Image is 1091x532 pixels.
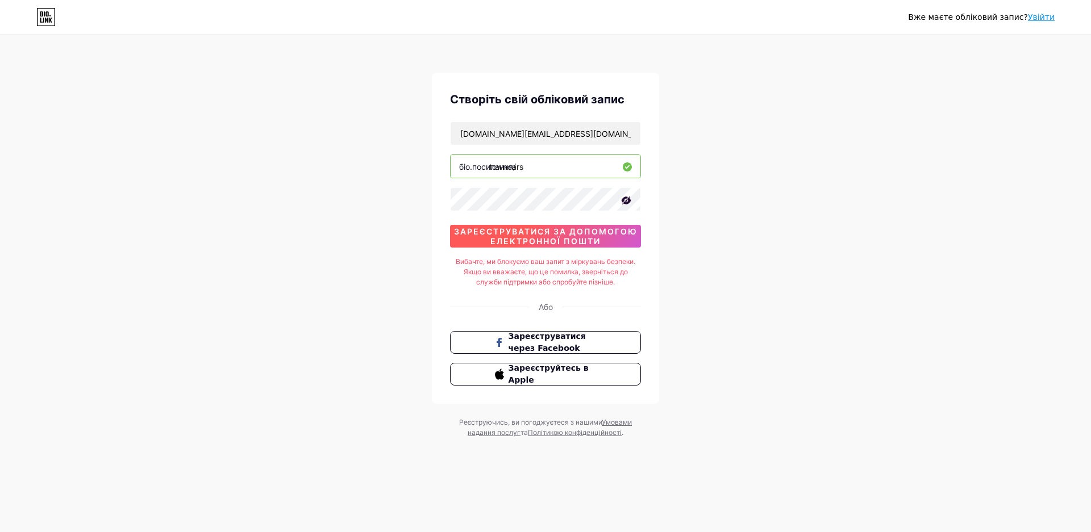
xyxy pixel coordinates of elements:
font: Або [539,302,553,312]
button: Зареєструватися через Facebook [450,331,641,354]
font: . [622,428,623,437]
font: Вже маєте обліковий запис? [908,12,1028,22]
a: Політикою конфіденційності [528,428,622,437]
font: Реєструючись, ви погоджуєтеся з нашими [459,418,602,426]
font: Вибачте, ми блокуємо ваш запит з міркувань безпеки. Якщо ви вважаєте, що це помилка, зверніться д... [456,257,635,286]
font: зареєструватися за допомогою електронної пошти [454,227,637,246]
font: Створіть свій обліковий запис [450,93,624,106]
input: ім'я користувача [451,155,640,178]
font: Зареєструйтесь в Apple [509,363,589,384]
input: Електронна пошта [451,122,640,145]
font: Зареєструватися через Facebook [509,332,586,353]
button: Зареєструйтесь в Apple [450,363,641,386]
a: Увійти [1028,12,1055,22]
font: та [520,428,528,437]
button: зареєструватися за допомогою електронної пошти [450,225,641,248]
font: біо.посилання/ [459,162,516,171]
